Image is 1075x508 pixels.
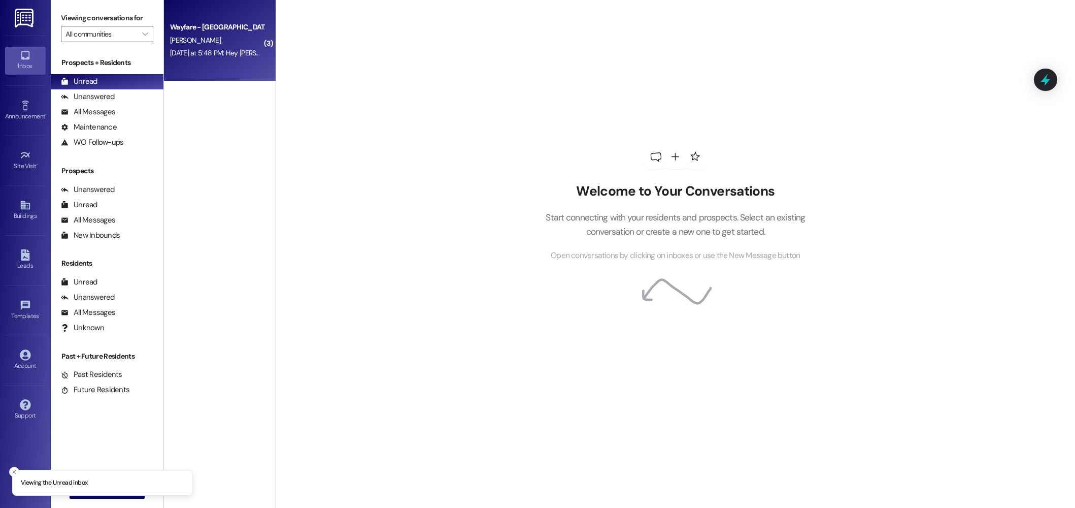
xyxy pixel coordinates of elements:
[61,230,120,241] div: New Inbounds
[142,30,148,38] i: 
[5,197,46,224] a: Buildings
[45,111,47,118] span: •
[37,161,38,168] span: •
[61,184,115,195] div: Unanswered
[39,311,41,318] span: •
[61,122,117,133] div: Maintenance
[5,396,46,424] a: Support
[170,36,221,45] span: [PERSON_NAME]
[61,385,129,395] div: Future Residents
[61,369,122,380] div: Past Residents
[61,137,123,148] div: WO Follow-ups
[61,292,115,303] div: Unanswered
[61,215,115,226] div: All Messages
[51,351,163,362] div: Past + Future Residents
[15,9,36,27] img: ResiDesk Logo
[61,323,104,333] div: Unknown
[61,277,97,288] div: Unread
[61,307,115,318] div: All Messages
[61,76,97,87] div: Unread
[61,107,115,117] div: All Messages
[61,91,115,102] div: Unanswered
[51,258,163,269] div: Residents
[5,346,46,374] a: Account
[51,57,163,68] div: Prospects + Residents
[65,26,137,42] input: All communities
[530,183,821,200] h2: Welcome to Your Conversations
[61,200,97,210] div: Unread
[5,297,46,324] a: Templates •
[9,467,19,477] button: Close toast
[170,22,264,33] div: Wayfare - [GEOGRAPHIC_DATA]
[551,249,800,262] span: Open conversations by clicking on inboxes or use the New Message button
[61,10,153,26] label: Viewing conversations for
[5,147,46,174] a: Site Visit •
[530,210,821,239] p: Start connecting with your residents and prospects. Select an existing conversation or create a n...
[21,479,87,488] p: Viewing the Unread inbox
[5,246,46,274] a: Leads
[5,47,46,74] a: Inbox
[51,166,163,176] div: Prospects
